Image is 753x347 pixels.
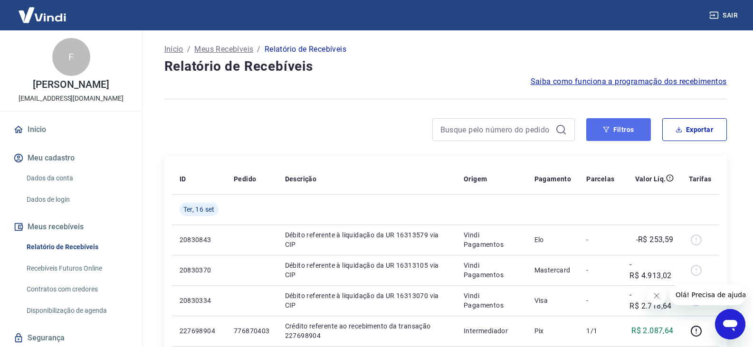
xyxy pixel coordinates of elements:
[629,259,673,281] p: -R$ 4.913,02
[23,237,131,257] a: Relatório de Recebíveis
[23,259,131,278] a: Recebíveis Futuros Online
[11,148,131,169] button: Meu cadastro
[586,326,614,336] p: 1/1
[52,38,90,76] div: F
[285,261,448,280] p: Débito referente à liquidação da UR 16313105 via CIP
[534,174,572,184] p: Pagamento
[635,174,666,184] p: Valor Líq.
[629,289,673,312] p: -R$ 2.718,64
[6,7,80,14] span: Olá! Precisa de ajuda?
[586,118,651,141] button: Filtros
[180,326,219,336] p: 227698904
[180,265,219,275] p: 20830370
[707,7,742,24] button: Sair
[662,118,727,141] button: Exportar
[689,174,712,184] p: Tarifas
[670,284,745,305] iframe: Mensagem da empresa
[440,122,552,137] input: Busque pelo número do pedido
[23,301,131,320] a: Disponibilização de agenda
[464,230,519,249] p: Vindi Pagamentos
[285,321,448,340] p: Crédito referente ao recebimento da transação 227698904
[180,296,219,305] p: 20830334
[285,291,448,310] p: Débito referente à liquidação da UR 16313070 via CIP
[534,265,572,275] p: Mastercard
[11,119,131,140] a: Início
[33,80,109,90] p: [PERSON_NAME]
[265,44,346,55] p: Relatório de Recebíveis
[647,286,666,305] iframe: Fechar mensagem
[534,296,572,305] p: Visa
[464,291,519,310] p: Vindi Pagamentos
[586,296,614,305] p: -
[257,44,260,55] p: /
[464,326,519,336] p: Intermediador
[164,44,183,55] a: Início
[586,174,614,184] p: Parcelas
[180,174,186,184] p: ID
[11,216,131,237] button: Meus recebíveis
[534,235,572,244] p: Elo
[285,230,448,249] p: Débito referente à liquidação da UR 16313579 via CIP
[180,235,219,244] p: 20830843
[586,265,614,275] p: -
[194,44,253,55] a: Meus Recebíveis
[636,234,674,245] p: -R$ 253,59
[234,174,256,184] p: Pedido
[531,76,727,87] a: Saiba como funciona a programação dos recebimentos
[11,0,73,29] img: Vindi
[285,174,317,184] p: Descrição
[715,309,745,339] iframe: Botão para abrir a janela de mensagens
[586,235,614,244] p: -
[464,261,519,280] p: Vindi Pagamentos
[164,57,727,76] h4: Relatório de Recebíveis
[19,94,124,103] p: [EMAIL_ADDRESS][DOMAIN_NAME]
[23,169,131,188] a: Dados da conta
[23,280,131,299] a: Contratos com credores
[631,325,673,337] p: R$ 2.087,64
[183,205,215,214] span: Ter, 16 set
[534,326,572,336] p: Pix
[464,174,487,184] p: Origem
[234,326,270,336] p: 776870403
[23,190,131,209] a: Dados de login
[187,44,191,55] p: /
